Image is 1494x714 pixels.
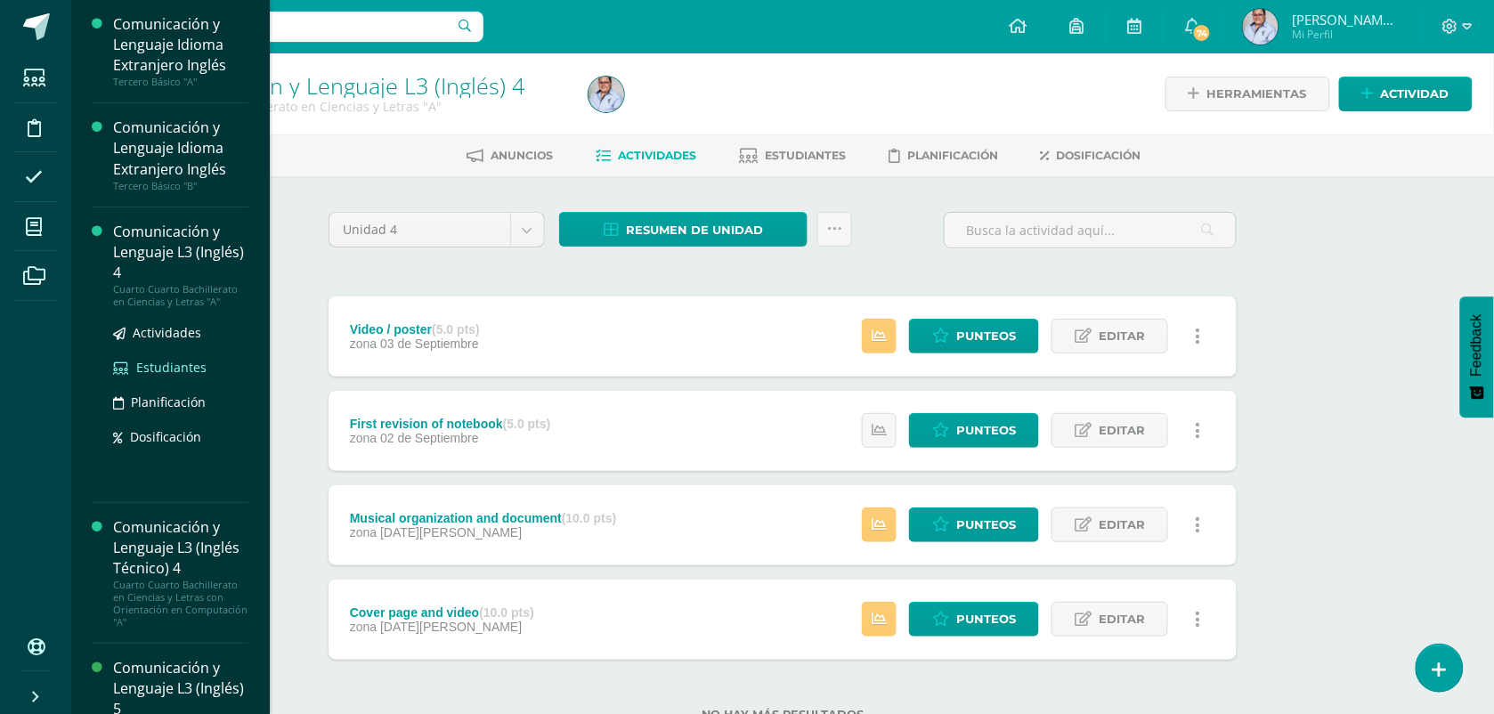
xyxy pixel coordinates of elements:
span: Punteos [956,414,1016,447]
a: Anuncios [467,142,553,170]
input: Busca la actividad aquí... [945,213,1236,247]
div: Tercero Básico "A" [113,76,248,88]
div: Cuarto Cuarto Bachillerato en Ciencias y Letras con Orientación en Computación "A" [113,579,248,629]
span: Planificación [131,394,206,410]
span: zona [350,525,377,540]
a: Estudiantes [113,357,248,377]
span: [DATE][PERSON_NAME] [380,620,522,634]
span: Punteos [956,603,1016,636]
span: zona [350,620,377,634]
img: 2172985a76704d511378705c460d31b9.png [589,77,624,112]
span: zona [350,431,377,445]
span: Editar [1099,508,1145,541]
a: Comunicación y Lenguaje Idioma Extranjero InglésTercero Básico "B" [113,118,248,191]
span: Dosificación [130,428,201,445]
span: Feedback [1469,314,1485,377]
a: Actividades [113,322,248,343]
a: Planificación [889,142,998,170]
span: [DATE][PERSON_NAME] [380,525,522,540]
a: Dosificación [1041,142,1141,170]
div: Comunicación y Lenguaje Idioma Extranjero Inglés [113,14,248,76]
div: Tercero Básico "B" [113,180,248,192]
a: Punteos [909,602,1039,637]
span: Editar [1099,320,1145,353]
span: Actividades [133,324,201,341]
div: Comunicación y Lenguaje L3 (Inglés Técnico) 4 [113,517,248,579]
div: Cover page and video [350,605,534,620]
a: Planificación [113,392,248,412]
a: Actividades [596,142,696,170]
a: Unidad 4 [329,213,544,247]
a: Dosificación [113,426,248,447]
span: Dosificación [1057,149,1141,162]
div: Cuarto Cuarto Bachillerato en Ciencias y Letras 'A' [139,98,567,115]
span: Planificación [907,149,998,162]
a: Actividad [1339,77,1473,111]
div: Comunicación y Lenguaje L3 (Inglés) 4 [113,222,248,283]
a: Herramientas [1165,77,1330,111]
span: Resumen de unidad [626,214,763,247]
span: Herramientas [1207,77,1307,110]
button: Feedback - Mostrar encuesta [1460,296,1494,418]
strong: (10.0 pts) [479,605,533,620]
div: First revision of notebook [350,417,551,431]
span: Estudiantes [136,359,207,376]
span: [PERSON_NAME] de los [PERSON_NAME] [1292,11,1399,28]
span: 74 [1192,23,1212,43]
div: Musical organization and document [350,511,617,525]
strong: (10.0 pts) [562,511,616,525]
a: Resumen de unidad [559,212,808,247]
strong: (5.0 pts) [503,417,551,431]
a: Comunicación y Lenguaje L3 (Inglés) 4Cuarto Cuarto Bachillerato en Ciencias y Letras "A" [113,222,248,308]
img: 2172985a76704d511378705c460d31b9.png [1243,9,1279,45]
span: Editar [1099,414,1145,447]
span: Unidad 4 [343,213,497,247]
span: Estudiantes [765,149,846,162]
a: Punteos [909,413,1039,448]
a: Comunicación y Lenguaje L3 (Inglés Técnico) 4Cuarto Cuarto Bachillerato en Ciencias y Letras con ... [113,517,248,629]
span: 03 de Septiembre [380,337,479,351]
span: 02 de Septiembre [380,431,479,445]
input: Busca un usuario... [83,12,483,42]
strong: (5.0 pts) [432,322,480,337]
div: Comunicación y Lenguaje Idioma Extranjero Inglés [113,118,248,179]
span: Mi Perfil [1292,27,1399,42]
a: Estudiantes [739,142,846,170]
h1: Comunicación y Lenguaje L3 (Inglés) 4 [139,73,567,98]
span: Anuncios [491,149,553,162]
a: Punteos [909,319,1039,353]
span: Actividades [618,149,696,162]
span: zona [350,337,377,351]
div: Cuarto Cuarto Bachillerato en Ciencias y Letras "A" [113,283,248,308]
a: Punteos [909,507,1039,542]
span: Punteos [956,320,1016,353]
a: Comunicación y Lenguaje Idioma Extranjero InglésTercero Básico "A" [113,14,248,88]
div: Video / poster [350,322,480,337]
span: Editar [1099,603,1145,636]
span: Actividad [1381,77,1449,110]
a: Comunicación y Lenguaje L3 (Inglés) 4 [139,70,524,101]
span: Punteos [956,508,1016,541]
